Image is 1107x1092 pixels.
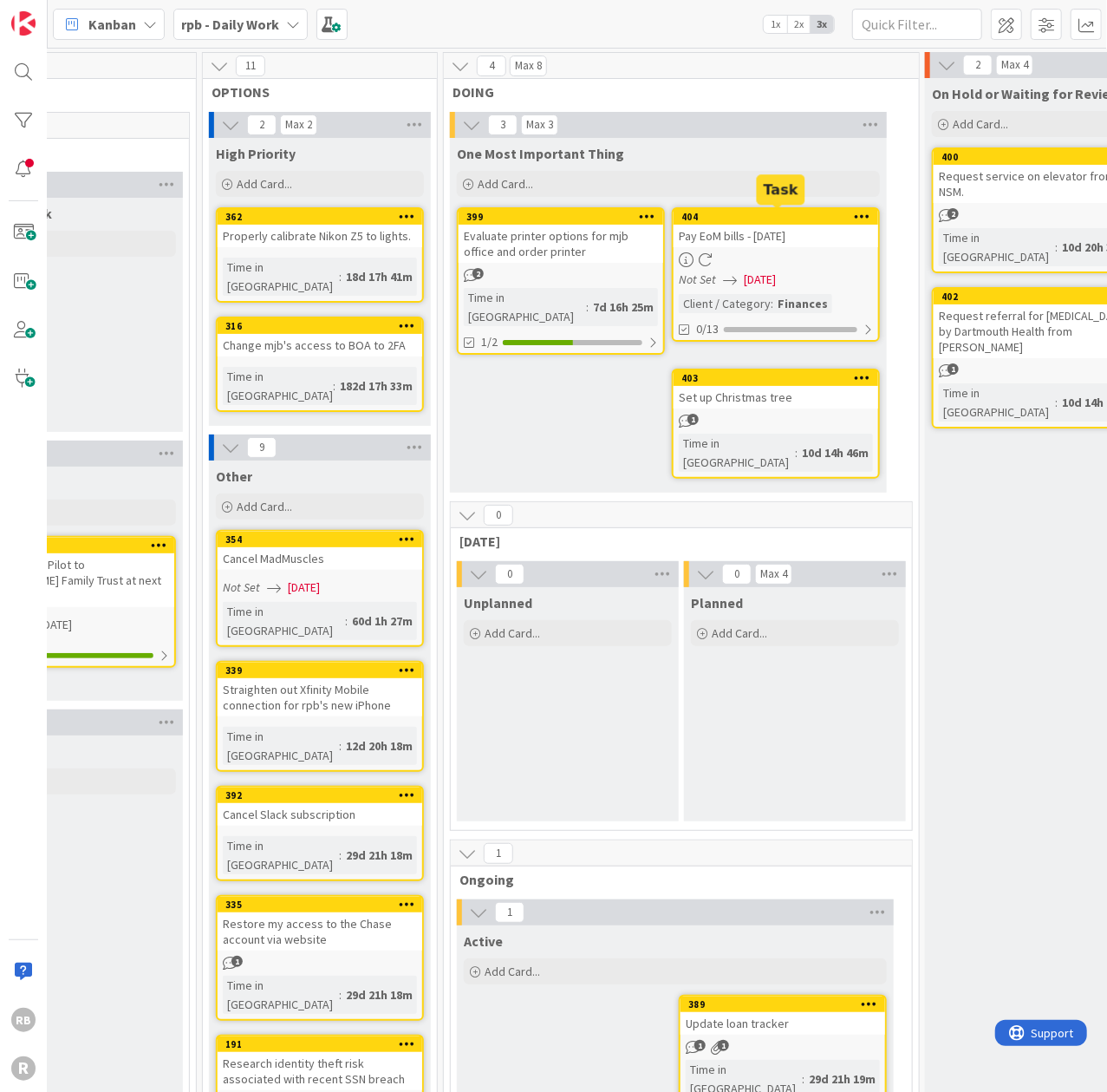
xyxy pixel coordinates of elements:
div: Max 4 [1001,61,1028,69]
span: Support [36,3,79,23]
span: [DATE] [40,616,72,634]
span: Add Card... [237,499,292,514]
span: Ongoing [459,871,890,888]
div: 12d 20h 18m [342,736,417,755]
input: Quick Filter... [852,9,982,40]
div: 182d 17h 33m [335,376,417,396]
div: 354 [218,532,422,547]
div: Time in [GEOGRAPHIC_DATA] [223,976,339,1014]
div: 399 [459,209,663,225]
div: Max 8 [515,62,542,70]
div: Max 2 [285,121,312,129]
span: [DATE] [288,579,320,597]
span: : [795,443,798,462]
div: 7d 16h 25m [589,298,658,317]
span: Add Card... [485,625,540,641]
span: Add Card... [485,964,540,979]
span: : [1055,393,1058,412]
span: : [339,736,342,755]
div: 404Pay EoM bills - [DATE] [674,209,878,247]
span: Add Card... [712,625,767,641]
span: High Priority [216,145,296,162]
div: Restore my access to the Chase account via website [218,912,422,951]
span: 11 [236,56,265,76]
span: 0/13 [696,320,719,338]
span: Kanban [88,14,136,35]
span: : [771,294,773,313]
div: Max 3 [526,121,553,129]
div: Change mjb's access to BOA to 2FA [218,334,422,356]
div: 191 [225,1038,422,1050]
div: 389 [688,998,885,1010]
span: 3 [488,114,518,135]
div: Time in [GEOGRAPHIC_DATA] [939,228,1055,266]
span: OPTIONS [212,83,415,101]
div: 399 [466,211,663,223]
span: 1x [764,16,787,33]
b: rpb - Daily Work [181,16,279,33]
span: 1 [231,956,243,967]
span: Add Card... [237,176,292,192]
span: 2 [247,114,277,135]
div: Client / Category [679,294,771,313]
span: 2 [472,268,484,279]
span: Add Card... [953,116,1008,132]
h5: Task [764,181,798,198]
div: 316Change mjb's access to BOA to 2FA [218,318,422,356]
div: Straighten out Xfinity Mobile connection for rpb's new iPhone [218,678,422,716]
i: Not Set [223,579,260,595]
span: : [802,1069,804,1089]
span: 0 [495,564,524,585]
div: 191Research identity theft risk associated with recent SSN breach [218,1036,422,1090]
div: 316 [225,320,422,332]
div: 339 [218,663,422,678]
div: 339 [225,664,422,677]
span: : [333,376,335,396]
span: 2 [947,208,959,219]
span: : [586,298,589,317]
span: 1 [947,363,959,375]
div: 29d 21h 18m [342,985,417,1004]
div: 335Restore my access to the Chase account via website [218,897,422,951]
span: 9 [247,437,277,458]
div: Time in [GEOGRAPHIC_DATA] [223,258,339,296]
div: 335 [218,897,422,912]
div: 362Properly calibrate Nikon Z5 to lights. [218,209,422,247]
div: Max 4 [760,570,787,579]
span: : [339,985,342,1004]
div: Set up Christmas tree [674,386,878,409]
div: Time in [GEOGRAPHIC_DATA] [223,836,339,874]
span: 1 [687,414,699,425]
div: Time in [GEOGRAPHIC_DATA] [223,602,345,640]
span: 2 [963,55,993,75]
i: Not Set [679,271,716,287]
div: 392 [218,788,422,803]
div: 339Straighten out Xfinity Mobile connection for rpb's new iPhone [218,663,422,716]
span: 4 [477,56,506,76]
div: Time in [GEOGRAPHIC_DATA] [223,727,339,765]
span: : [1055,238,1058,257]
div: R [11,1056,36,1081]
div: Time in [GEOGRAPHIC_DATA] [939,383,1055,422]
div: 389Update loan tracker [680,997,885,1035]
div: Evaluate printer options for mjb office and order printer [459,225,663,263]
div: Time in [GEOGRAPHIC_DATA] [679,434,795,472]
span: Planned [691,594,743,611]
div: 18d 17h 41m [342,267,417,286]
div: 404 [674,209,878,225]
span: 2x [787,16,811,33]
span: : [345,611,348,631]
div: Time in [GEOGRAPHIC_DATA] [223,367,333,405]
div: 191 [218,1036,422,1052]
div: 362 [218,209,422,225]
span: 3x [811,16,834,33]
div: Properly calibrate Nikon Z5 to lights. [218,225,422,247]
div: 404 [681,211,878,223]
div: Update loan tracker [680,1012,885,1035]
span: 1/2 [481,333,498,351]
div: 29d 21h 19m [804,1069,880,1089]
div: 403 [681,372,878,384]
div: Time in [GEOGRAPHIC_DATA] [464,288,586,326]
div: Research identity theft risk associated with recent SSN breach [218,1052,422,1090]
span: 1 [495,902,524,923]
